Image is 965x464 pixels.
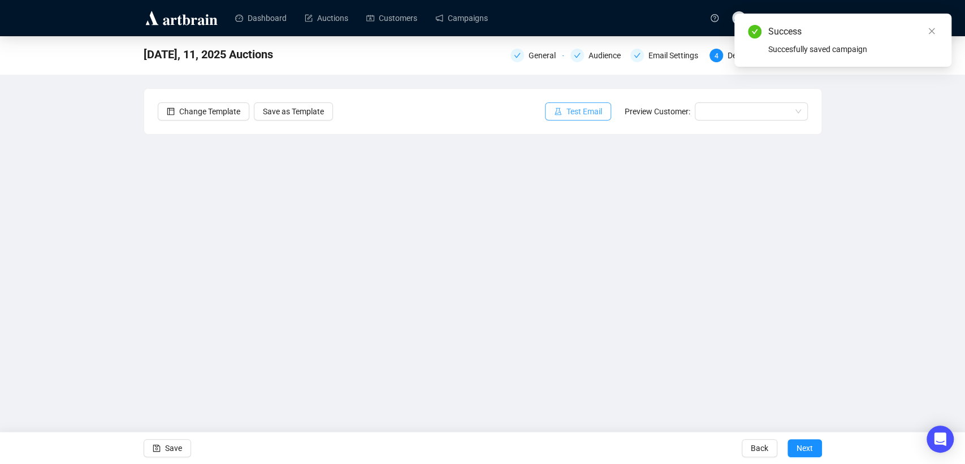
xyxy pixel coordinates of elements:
[797,432,813,464] span: Next
[768,25,938,38] div: Success
[435,3,488,33] a: Campaigns
[588,49,628,62] div: Audience
[928,27,936,35] span: close
[263,105,324,118] span: Save as Template
[634,52,641,59] span: check
[144,439,191,457] button: Save
[709,49,763,62] div: 4Design
[648,49,705,62] div: Email Settings
[144,9,219,27] img: logo
[787,439,822,457] button: Next
[153,444,161,452] span: save
[574,52,581,59] span: check
[715,52,719,60] span: 4
[167,108,175,115] span: layout
[734,12,743,24] span: AS
[728,49,758,62] div: Design
[711,14,719,22] span: question-circle
[529,49,562,62] div: General
[366,3,417,33] a: Customers
[927,426,954,453] div: Open Intercom Messenger
[179,105,240,118] span: Change Template
[751,432,768,464] span: Back
[742,439,777,457] button: Back
[144,45,273,63] span: September 9, 10, 11, 2025 Auctions
[235,3,287,33] a: Dashboard
[630,49,703,62] div: Email Settings
[254,102,333,121] button: Save as Template
[748,25,761,38] span: check-circle
[510,49,564,62] div: General
[305,3,348,33] a: Auctions
[570,49,624,62] div: Audience
[768,43,938,55] div: Succesfully saved campaign
[625,107,690,116] span: Preview Customer:
[554,108,562,115] span: experiment
[925,25,938,37] a: Close
[545,102,611,121] button: Test Email
[514,52,521,59] span: check
[158,102,249,121] button: Change Template
[566,105,602,118] span: Test Email
[165,432,182,464] span: Save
